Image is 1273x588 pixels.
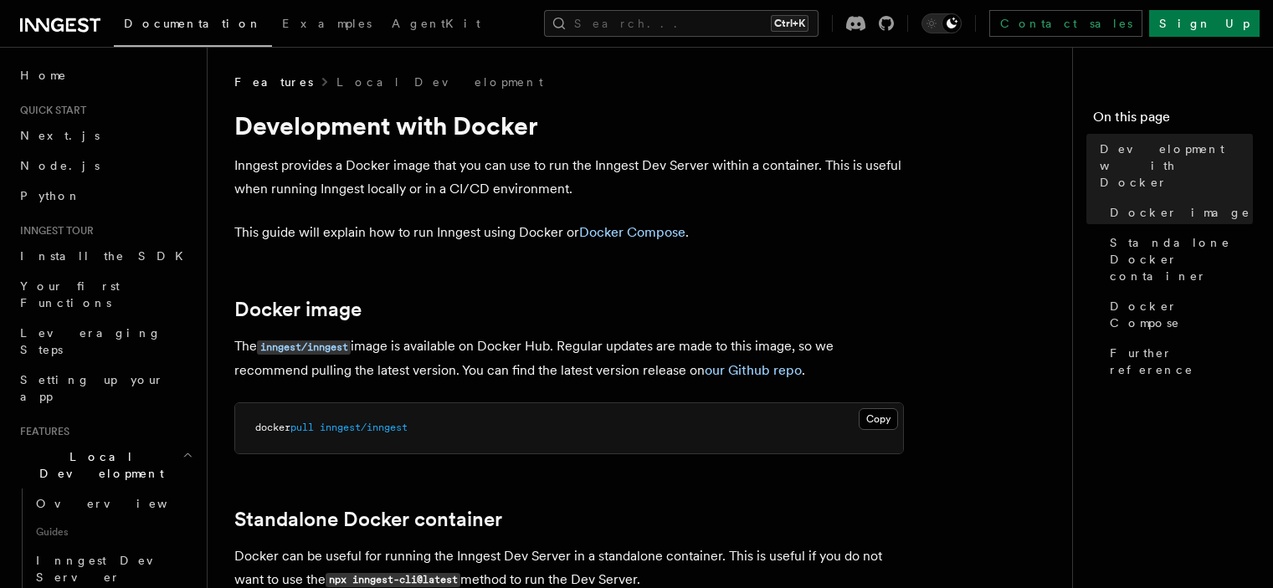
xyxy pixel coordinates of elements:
span: Inngest tour [13,224,94,238]
code: inngest/inngest [257,340,351,355]
kbd: Ctrl+K [771,15,808,32]
h4: On this page [1093,107,1253,134]
a: Contact sales [989,10,1142,37]
button: Search...Ctrl+K [544,10,819,37]
span: Next.js [20,129,100,142]
a: Standalone Docker container [1103,228,1253,291]
span: pull [290,422,314,433]
p: The image is available on Docker Hub. Regular updates are made to this image, so we recommend pul... [234,335,904,382]
span: Docker image [1110,204,1250,221]
a: Install the SDK [13,241,197,271]
a: AgentKit [382,5,490,45]
span: Examples [282,17,372,30]
a: Documentation [114,5,272,47]
span: Development with Docker [1100,141,1253,191]
a: Docker image [234,298,362,321]
span: Standalone Docker container [1110,234,1253,284]
span: Install the SDK [20,249,193,263]
span: Docker Compose [1110,298,1253,331]
a: Docker Compose [579,224,685,240]
span: Quick start [13,104,86,117]
span: Node.js [20,159,100,172]
a: Docker Compose [1103,291,1253,338]
span: Features [234,74,313,90]
p: Inngest provides a Docker image that you can use to run the Inngest Dev Server within a container... [234,154,904,201]
span: Features [13,425,69,438]
a: Python [13,181,197,211]
span: Python [20,189,81,202]
span: inngest/inngest [320,422,408,433]
a: Local Development [336,74,543,90]
a: Leveraging Steps [13,318,197,365]
span: AgentKit [392,17,480,30]
a: Node.js [13,151,197,181]
span: Further reference [1110,345,1253,378]
span: Documentation [124,17,262,30]
a: Development with Docker [1093,134,1253,197]
button: Local Development [13,442,197,488]
span: Local Development [13,448,182,482]
code: npx inngest-cli@latest [326,573,460,587]
span: Your first Functions [20,279,120,309]
a: Examples [272,5,382,45]
span: Leveraging Steps [20,326,162,356]
a: Standalone Docker container [234,508,502,531]
span: Guides [29,519,197,545]
a: Your first Functions [13,271,197,318]
a: Overview [29,488,197,519]
span: docker [255,422,290,433]
a: Sign Up [1149,10,1260,37]
a: inngest/inngest [257,338,351,354]
a: Further reference [1103,338,1253,385]
a: Docker image [1103,197,1253,228]
button: Toggle dark mode [921,13,962,33]
span: Overview [36,497,208,510]
span: Home [20,67,67,84]
a: Home [13,60,197,90]
span: Setting up your app [20,373,164,403]
h1: Development with Docker [234,110,904,141]
a: Setting up your app [13,365,197,412]
a: our Github repo [705,362,802,378]
p: This guide will explain how to run Inngest using Docker or . [234,221,904,244]
span: Inngest Dev Server [36,554,179,584]
button: Copy [859,408,898,430]
a: Next.js [13,120,197,151]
